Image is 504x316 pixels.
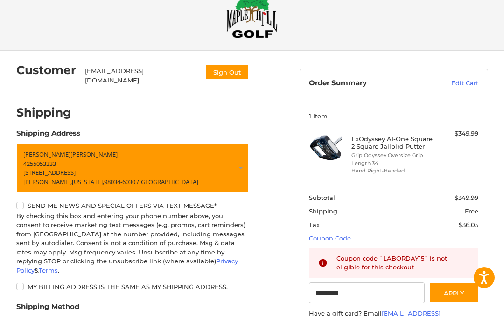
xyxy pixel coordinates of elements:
button: Apply [429,282,479,303]
span: $36.05 [459,221,478,228]
span: [PERSON_NAME] [70,150,118,158]
button: Sign Out [205,64,249,80]
span: Shipping [309,207,337,215]
h3: 1 Item [309,112,478,120]
h4: 1 x Odyssey AI-One Square 2 Square Jailbird Putter [351,135,434,151]
div: Coupon code `LABORDAY15` is not eligible for this checkout [336,254,469,272]
a: Coupon Code [309,234,351,242]
span: Subtotal [309,194,335,201]
li: Hand Right-Handed [351,167,434,175]
legend: Shipping Address [16,128,80,143]
span: [PERSON_NAME] [23,150,70,158]
span: 98034-6030 / [104,178,139,186]
span: [US_STATE], [72,178,104,186]
span: [GEOGRAPHIC_DATA] [139,178,198,186]
li: Grip Odyssey Oversize Grip [351,151,434,159]
div: [EMAIL_ADDRESS][DOMAIN_NAME] [85,67,196,85]
span: 4255053333 [23,159,56,168]
span: Tax [309,221,320,228]
iframe: Google Customer Reviews [427,291,504,316]
div: By checking this box and entering your phone number above, you consent to receive marketing text ... [16,212,249,275]
h3: Order Summary [309,79,424,88]
li: Length 34 [351,159,434,167]
span: [PERSON_NAME], [23,178,72,186]
span: $349.99 [455,194,478,201]
span: [STREET_ADDRESS] [23,168,76,177]
a: Terms [39,267,58,274]
label: Send me news and special offers via text message* [16,202,249,209]
label: My billing address is the same as my shipping address. [16,283,249,290]
a: Enter or select a different address [16,143,249,193]
span: Free [465,207,478,215]
input: Gift Certificate or Coupon Code [309,282,425,303]
a: Edit Cart [424,79,478,88]
h2: Customer [16,63,76,77]
h2: Shipping [16,105,71,120]
div: $349.99 [436,129,478,138]
a: Privacy Policy [16,257,238,274]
